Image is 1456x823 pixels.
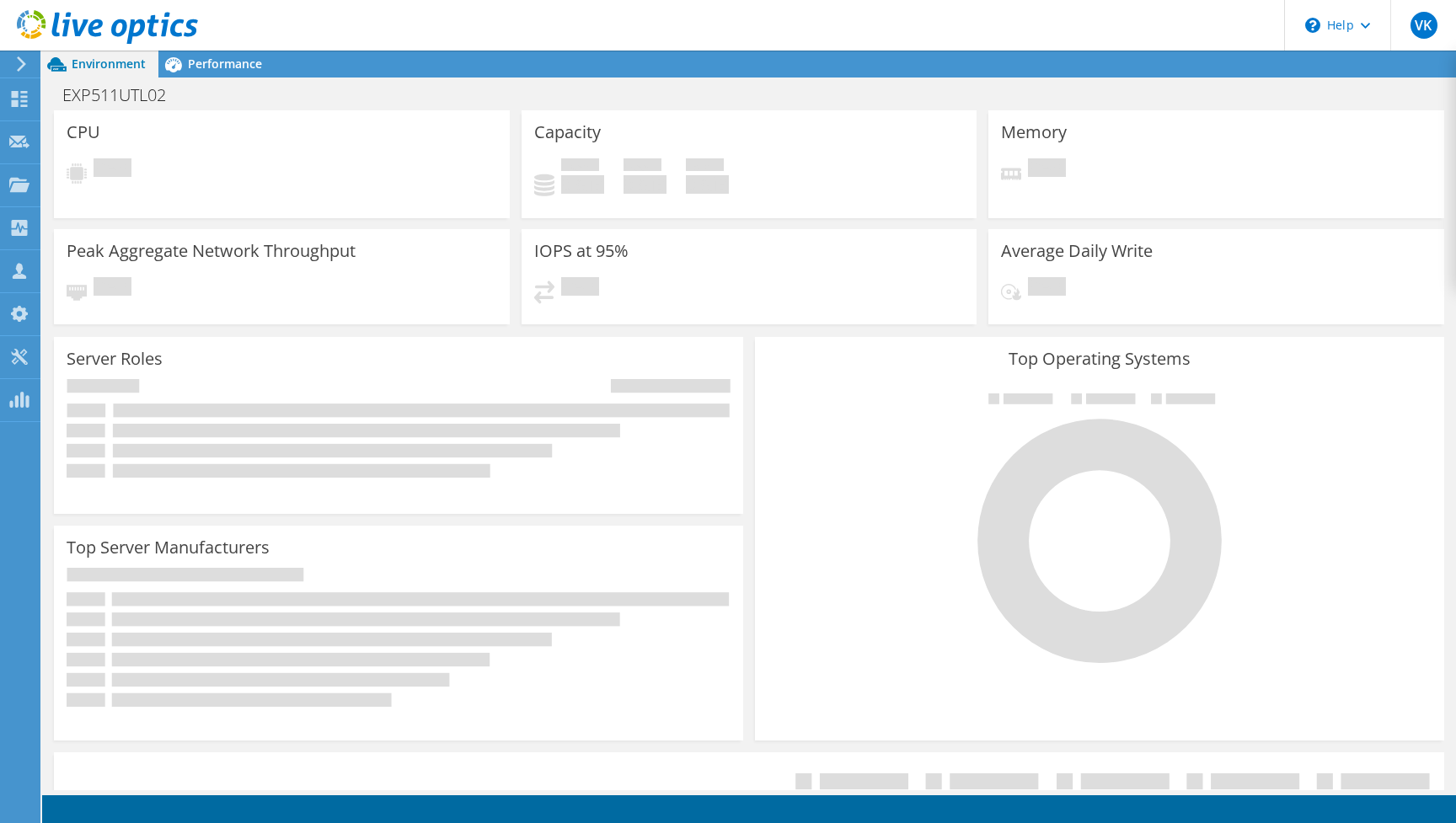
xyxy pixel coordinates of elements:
[67,123,100,142] h3: CPU
[1028,158,1066,181] span: Pending
[686,175,729,194] h4: 0 GiB
[1410,12,1437,39] span: VK
[94,277,131,300] span: Pending
[67,350,163,368] h3: Server Roles
[1001,242,1153,260] h3: Average Daily Write
[94,158,131,181] span: Pending
[624,175,666,194] h4: 0 GiB
[686,158,724,175] span: Total
[67,242,356,260] h3: Peak Aggregate Network Throughput
[561,277,599,300] span: Pending
[768,350,1432,368] h3: Top Operating Systems
[1305,18,1320,33] svg: \n
[1028,277,1066,300] span: Pending
[561,158,599,175] span: Used
[188,56,262,72] span: Performance
[67,538,270,557] h3: Top Server Manufacturers
[624,158,661,175] span: Free
[1001,123,1067,142] h3: Memory
[534,242,629,260] h3: IOPS at 95%
[72,56,146,72] span: Environment
[534,123,601,142] h3: Capacity
[561,175,604,194] h4: 0 GiB
[55,86,192,104] h1: EXP511UTL02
